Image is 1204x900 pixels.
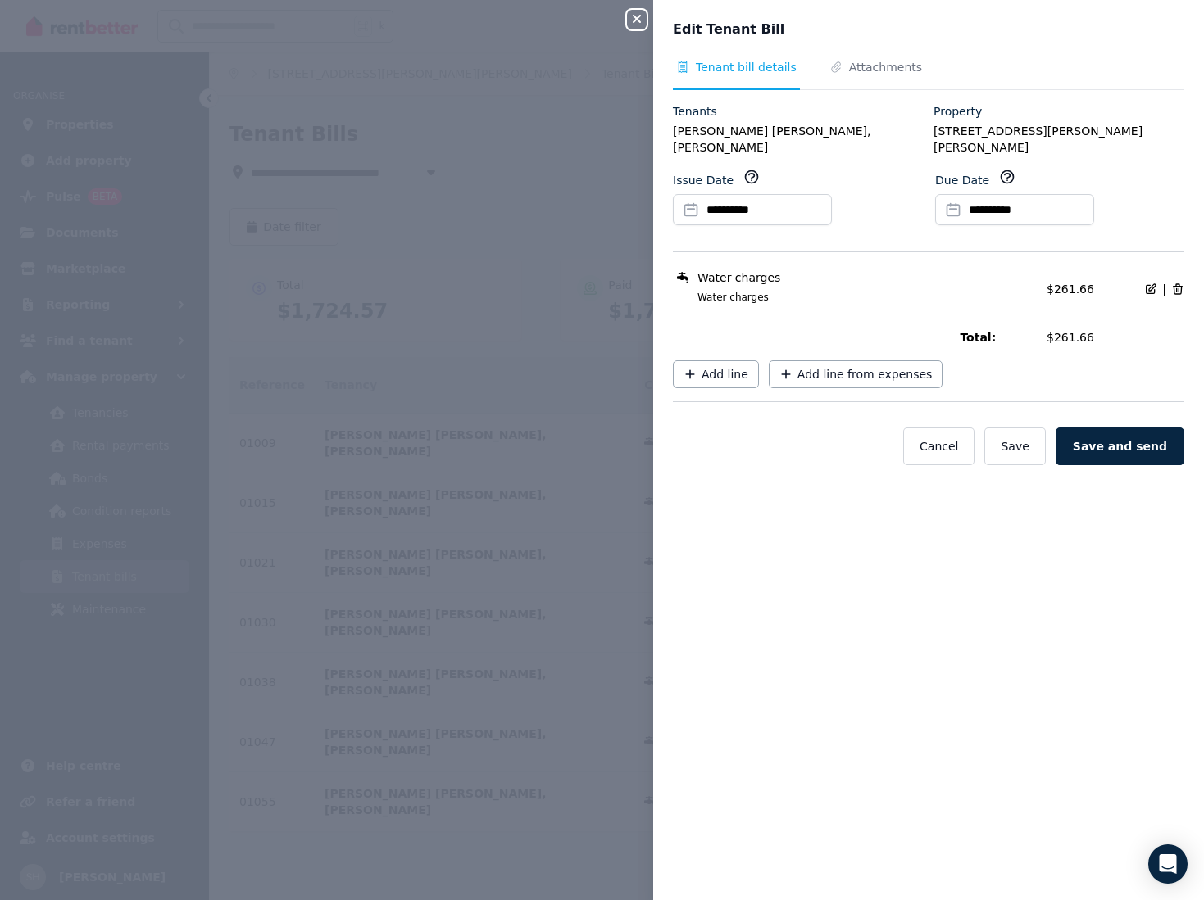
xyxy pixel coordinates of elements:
[984,427,1045,465] button: Save
[673,360,759,388] button: Add line
[1047,329,1184,346] span: $261.66
[797,366,933,382] span: Add line from expenses
[903,427,975,465] button: Cancel
[935,172,989,188] label: Due Date
[1148,844,1188,884] div: Open Intercom Messenger
[673,103,717,120] label: Tenants
[673,172,734,188] label: Issue Date
[673,59,1184,90] nav: Tabs
[1162,281,1166,297] span: |
[696,59,797,75] span: Tenant bill details
[960,329,1037,346] span: Total:
[934,123,1184,156] legend: [STREET_ADDRESS][PERSON_NAME][PERSON_NAME]
[673,123,924,156] legend: [PERSON_NAME] [PERSON_NAME], [PERSON_NAME]
[934,103,982,120] label: Property
[697,269,780,286] span: Water charges
[1056,427,1184,465] button: Save and send
[769,360,943,388] button: Add line from expenses
[673,20,784,39] span: Edit Tenant Bill
[1047,283,1094,296] span: $261.66
[678,291,1037,304] span: Water charges
[849,59,922,75] span: Attachments
[702,366,748,382] span: Add line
